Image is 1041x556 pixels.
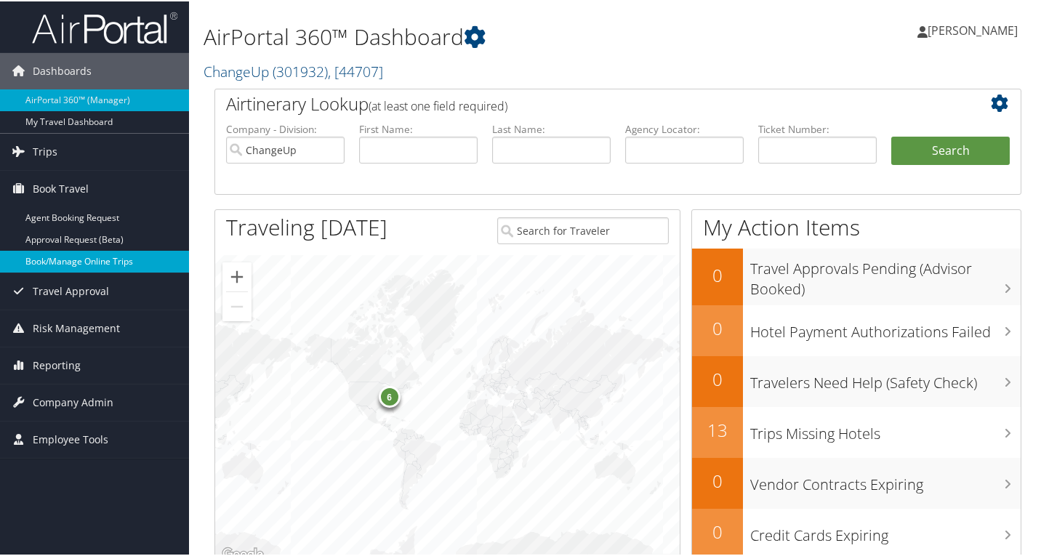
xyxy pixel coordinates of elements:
label: Agency Locator: [625,121,744,135]
label: First Name: [359,121,478,135]
span: [PERSON_NAME] [928,21,1018,37]
span: Company Admin [33,383,113,419]
span: Dashboards [33,52,92,88]
a: 0Travel Approvals Pending (Advisor Booked) [692,247,1021,303]
span: Book Travel [33,169,89,206]
h2: 0 [692,366,743,390]
h2: 0 [692,518,743,543]
span: Risk Management [33,309,120,345]
button: Zoom in [222,261,252,290]
a: 0Hotel Payment Authorizations Failed [692,304,1021,355]
label: Company - Division: [226,121,345,135]
h2: 0 [692,262,743,286]
div: 6 [378,384,400,406]
h1: AirPortal 360™ Dashboard [204,20,756,51]
a: ChangeUp [204,60,383,80]
h3: Vendor Contracts Expiring [750,466,1021,493]
a: 13Trips Missing Hotels [692,406,1021,456]
span: , [ 44707 ] [328,60,383,80]
span: Reporting [33,346,81,382]
h3: Trips Missing Hotels [750,415,1021,443]
span: Trips [33,132,57,169]
input: Search for Traveler [497,216,669,243]
label: Last Name: [492,121,611,135]
span: (at least one field required) [369,97,507,113]
a: [PERSON_NAME] [917,7,1032,51]
button: Zoom out [222,291,252,320]
h2: 0 [692,467,743,492]
h2: 13 [692,416,743,441]
h2: Airtinerary Lookup [226,90,943,115]
h3: Hotel Payment Authorizations Failed [750,313,1021,341]
h3: Travel Approvals Pending (Advisor Booked) [750,250,1021,298]
a: 0Travelers Need Help (Safety Check) [692,355,1021,406]
img: airportal-logo.png [32,9,177,44]
span: ( 301932 ) [273,60,328,80]
span: Travel Approval [33,272,109,308]
h2: 0 [692,315,743,339]
h1: Traveling [DATE] [226,211,387,241]
button: Search [891,135,1010,164]
h1: My Action Items [692,211,1021,241]
label: Ticket Number: [758,121,877,135]
span: Employee Tools [33,420,108,456]
h3: Travelers Need Help (Safety Check) [750,364,1021,392]
h3: Credit Cards Expiring [750,517,1021,544]
a: 0Vendor Contracts Expiring [692,456,1021,507]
